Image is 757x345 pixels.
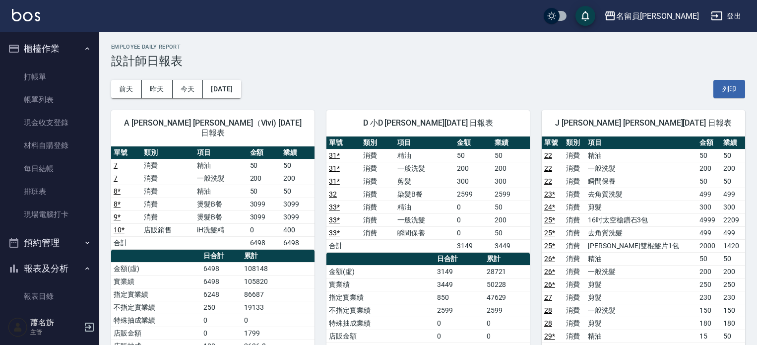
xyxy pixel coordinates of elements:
[111,80,142,98] button: 前天
[492,239,530,252] td: 3449
[361,149,395,162] td: 消費
[721,317,745,330] td: 180
[721,291,745,304] td: 230
[492,226,530,239] td: 50
[30,328,81,337] p: 主管
[194,146,248,159] th: 項目
[111,146,141,159] th: 單號
[194,198,248,210] td: 燙髮B餐
[721,304,745,317] td: 150
[564,201,585,213] td: 消費
[544,177,552,185] a: 22
[544,151,552,159] a: 22
[484,253,530,266] th: 累計
[564,239,585,252] td: 消費
[721,175,745,188] td: 50
[484,304,530,317] td: 2599
[721,278,745,291] td: 250
[492,175,530,188] td: 300
[194,185,248,198] td: 精油
[201,288,242,301] td: 6248
[141,210,194,223] td: 消費
[4,66,95,88] a: 打帳單
[484,330,530,343] td: 0
[248,185,281,198] td: 50
[454,188,492,201] td: 2599
[361,213,395,226] td: 消費
[564,317,585,330] td: 消費
[111,288,201,301] td: 指定實業績
[141,185,194,198] td: 消費
[201,275,242,288] td: 6498
[395,149,454,162] td: 精油
[585,188,697,201] td: 去角質洗髮
[454,239,492,252] td: 3149
[361,175,395,188] td: 消費
[435,278,484,291] td: 3449
[585,162,697,175] td: 一般洗髮
[194,172,248,185] td: 一般洗髮
[111,327,201,340] td: 店販金額
[585,226,697,239] td: 去角質洗髮
[721,201,745,213] td: 300
[542,137,564,149] th: 單號
[361,162,395,175] td: 消費
[564,213,585,226] td: 消費
[454,149,492,162] td: 50
[492,188,530,201] td: 2599
[248,210,281,223] td: 3099
[201,314,242,327] td: 0
[492,149,530,162] td: 50
[697,201,721,213] td: 300
[111,262,201,275] td: 金額(虛)
[326,137,530,253] table: a dense table
[142,80,173,98] button: 昨天
[585,239,697,252] td: [PERSON_NAME]雙棍髮片1包
[114,174,118,182] a: 7
[697,252,721,265] td: 50
[326,304,435,317] td: 不指定實業績
[697,239,721,252] td: 2000
[600,6,703,26] button: 名留員[PERSON_NAME]
[585,304,697,317] td: 一般洗髮
[697,304,721,317] td: 150
[248,198,281,210] td: 3099
[141,198,194,210] td: 消費
[8,317,28,337] img: Person
[707,7,745,25] button: 登出
[484,278,530,291] td: 50228
[454,201,492,213] td: 0
[564,291,585,304] td: 消費
[141,172,194,185] td: 消費
[492,201,530,213] td: 50
[4,180,95,203] a: 排班表
[721,265,745,278] td: 200
[697,162,721,175] td: 200
[575,6,595,26] button: save
[248,223,281,236] td: 0
[585,175,697,188] td: 瞬間保養
[721,330,745,343] td: 50
[203,80,241,98] button: [DATE]
[242,301,315,314] td: 19133
[326,137,361,149] th: 單號
[721,162,745,175] td: 200
[721,149,745,162] td: 50
[242,314,315,327] td: 0
[248,146,281,159] th: 金額
[697,188,721,201] td: 499
[281,223,315,236] td: 400
[585,201,697,213] td: 剪髮
[141,146,194,159] th: 類別
[492,137,530,149] th: 業績
[721,213,745,226] td: 2209
[544,293,552,301] a: 27
[564,252,585,265] td: 消費
[30,318,81,328] h5: 蕭名旂
[12,9,40,21] img: Logo
[4,88,95,111] a: 帳單列表
[697,149,721,162] td: 50
[585,213,697,226] td: 16吋太空槍鑽石3包
[4,285,95,308] a: 報表目錄
[111,44,745,50] h2: Employee Daily Report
